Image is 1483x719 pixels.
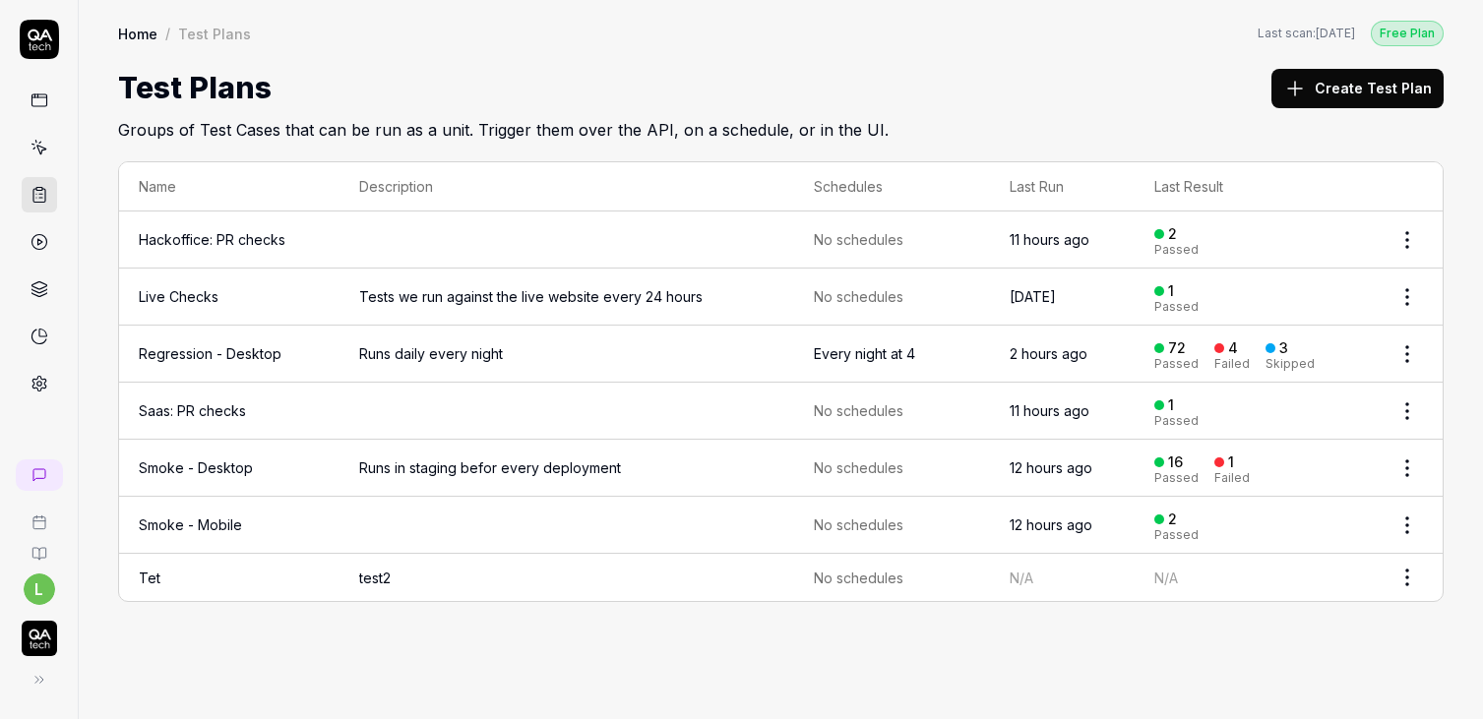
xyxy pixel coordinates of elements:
span: No schedules [814,229,903,250]
a: Live Checks [139,288,218,305]
button: Last scan:[DATE] [1258,25,1355,42]
h1: Test Plans [118,66,272,110]
div: Every night at 4 [814,343,915,364]
div: Free Plan [1371,21,1444,46]
a: Smoke - Mobile [139,516,242,533]
span: No schedules [814,286,903,307]
span: No schedules [814,514,903,535]
div: Test Plans [178,24,251,43]
a: Saas: PR checks [139,402,246,419]
button: Create Test Plan [1271,69,1444,108]
span: Last scan: [1258,25,1355,42]
th: Last Run [990,162,1135,211]
div: 1 [1168,282,1174,300]
img: QA Tech Logo [22,621,57,656]
div: / [165,24,170,43]
div: Passed [1154,415,1199,427]
span: Runs in staging befor every deployment [359,457,774,478]
a: Smoke - Desktop [139,459,253,476]
span: N/A [1010,569,1033,586]
div: Passed [1154,358,1199,370]
div: 2 [1168,225,1177,243]
a: Home [118,24,157,43]
button: QA Tech Logo [8,605,70,660]
a: Book a call with us [8,499,70,530]
a: Documentation [8,530,70,562]
div: Passed [1154,301,1199,313]
div: 3 [1279,339,1288,357]
a: Hackoffice: PR checks [139,231,285,248]
div: 72 [1168,339,1186,357]
div: Passed [1154,529,1199,541]
a: New conversation [16,459,63,491]
time: 2 hours ago [1010,345,1087,362]
span: No schedules [814,568,903,588]
div: 16 [1168,453,1183,471]
button: Free Plan [1371,20,1444,46]
div: Failed [1214,358,1250,370]
span: Tests we run against the live website every 24 hours [359,286,774,307]
span: No schedules [814,400,903,421]
time: 12 hours ago [1010,459,1092,476]
th: Last Result [1135,162,1372,211]
time: 11 hours ago [1010,231,1089,248]
a: Regression - Desktop [139,345,281,362]
div: 2 [1168,510,1177,528]
th: Schedules [794,162,989,211]
time: 12 hours ago [1010,516,1092,533]
th: Description [340,162,794,211]
a: Tet [139,569,160,586]
div: 1 [1168,396,1174,414]
h2: Groups of Test Cases that can be run as a unit. Trigger them over the API, on a schedule, or in t... [118,110,1444,142]
div: Failed [1214,472,1250,484]
time: [DATE] [1010,288,1056,305]
button: l [24,573,55,605]
div: Passed [1154,244,1199,256]
span: test2 [359,568,774,588]
time: [DATE] [1316,26,1355,40]
div: 4 [1228,339,1238,357]
div: Passed [1154,472,1199,484]
div: Skipped [1266,358,1315,370]
span: N/A [1154,569,1178,586]
span: No schedules [814,457,903,478]
th: Name [119,162,340,211]
div: 1 [1228,453,1234,471]
time: 11 hours ago [1010,402,1089,419]
span: Runs daily every night [359,343,774,364]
